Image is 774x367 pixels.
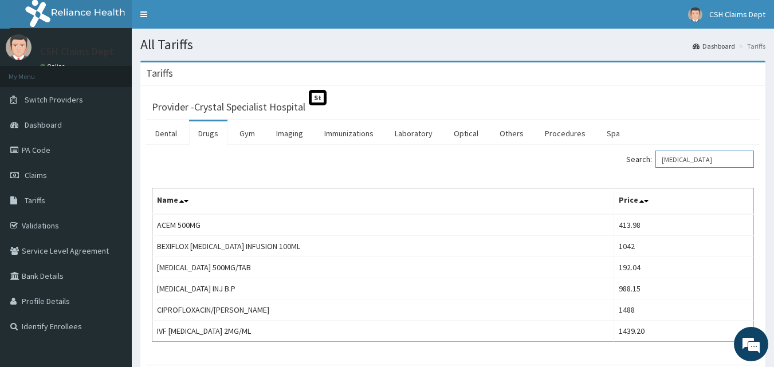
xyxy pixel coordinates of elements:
td: 1439.20 [614,321,753,342]
a: Procedures [536,121,595,145]
td: 192.04 [614,257,753,278]
div: Minimize live chat window [188,6,215,33]
span: Claims [25,170,47,180]
td: 988.15 [614,278,753,299]
a: Imaging [267,121,312,145]
a: Gym [230,121,264,145]
td: ACEM 500MG [152,214,614,236]
img: User Image [688,7,702,22]
span: Dashboard [25,120,62,130]
input: Search: [655,151,754,168]
th: Price [614,188,753,215]
img: d_794563401_company_1708531726252_794563401 [21,57,46,86]
p: CSH Claims Dept [40,46,114,57]
td: CIPROFLOXACIN/[PERSON_NAME] [152,299,614,321]
a: Optical [445,121,488,145]
td: [MEDICAL_DATA] INJ B.P [152,278,614,299]
h3: Provider - Crystal Specialist Hospital [152,102,305,112]
span: Tariffs [25,195,45,206]
a: Laboratory [386,121,442,145]
a: Dental [146,121,186,145]
h3: Tariffs [146,68,173,78]
span: CSH Claims Dept [709,9,765,19]
td: [MEDICAL_DATA] 500MG/TAB [152,257,614,278]
td: 1488 [614,299,753,321]
a: Online [40,62,68,70]
h1: All Tariffs [140,37,765,52]
li: Tariffs [736,41,765,51]
label: Search: [626,151,754,168]
div: Chat with us now [60,64,192,79]
a: Immunizations [315,121,383,145]
span: Switch Providers [25,94,83,105]
td: IVF [MEDICAL_DATA] 2MG/ML [152,321,614,342]
textarea: Type your message and hit 'Enter' [6,245,218,285]
a: Dashboard [693,41,735,51]
a: Drugs [189,121,227,145]
td: 413.98 [614,214,753,236]
span: St [309,90,327,105]
span: We're online! [66,111,158,226]
a: Spa [598,121,629,145]
th: Name [152,188,614,215]
a: Others [490,121,533,145]
img: User Image [6,34,32,60]
td: BEXIFLOX [MEDICAL_DATA] INFUSION 100ML [152,236,614,257]
td: 1042 [614,236,753,257]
